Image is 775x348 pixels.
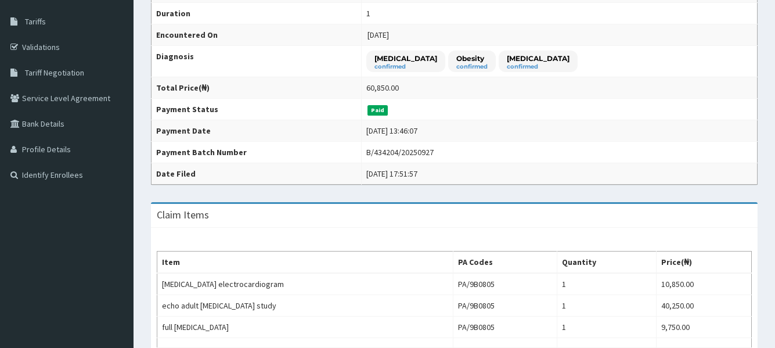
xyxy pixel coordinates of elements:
[366,146,434,158] div: B/434204/20250927
[557,252,657,274] th: Quantity
[157,273,453,295] td: [MEDICAL_DATA] electrocardiogram
[453,273,557,295] td: PA/9B0805
[657,252,752,274] th: Price(₦)
[367,105,388,116] span: Paid
[152,142,362,163] th: Payment Batch Number
[152,24,362,46] th: Encountered On
[152,46,362,77] th: Diagnosis
[157,252,453,274] th: Item
[366,8,370,19] div: 1
[453,252,557,274] th: PA Codes
[25,16,46,27] span: Tariffs
[25,67,84,78] span: Tariff Negotiation
[152,77,362,99] th: Total Price(₦)
[657,317,752,338] td: 9,750.00
[507,53,569,63] p: [MEDICAL_DATA]
[366,168,417,180] div: [DATE] 17:51:57
[374,64,437,70] small: confirmed
[366,125,417,137] div: [DATE] 13:46:07
[157,295,453,317] td: echo adult [MEDICAL_DATA] study
[453,317,557,338] td: PA/9B0805
[657,273,752,295] td: 10,850.00
[366,82,399,94] div: 60,850.00
[456,53,488,63] p: Obesity
[152,99,362,120] th: Payment Status
[152,163,362,185] th: Date Filed
[453,295,557,317] td: PA/9B0805
[152,120,362,142] th: Payment Date
[157,210,209,220] h3: Claim Items
[557,317,657,338] td: 1
[557,295,657,317] td: 1
[157,317,453,338] td: full [MEDICAL_DATA]
[507,64,569,70] small: confirmed
[374,53,437,63] p: [MEDICAL_DATA]
[152,3,362,24] th: Duration
[456,64,488,70] small: confirmed
[557,273,657,295] td: 1
[657,295,752,317] td: 40,250.00
[367,30,389,40] span: [DATE]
